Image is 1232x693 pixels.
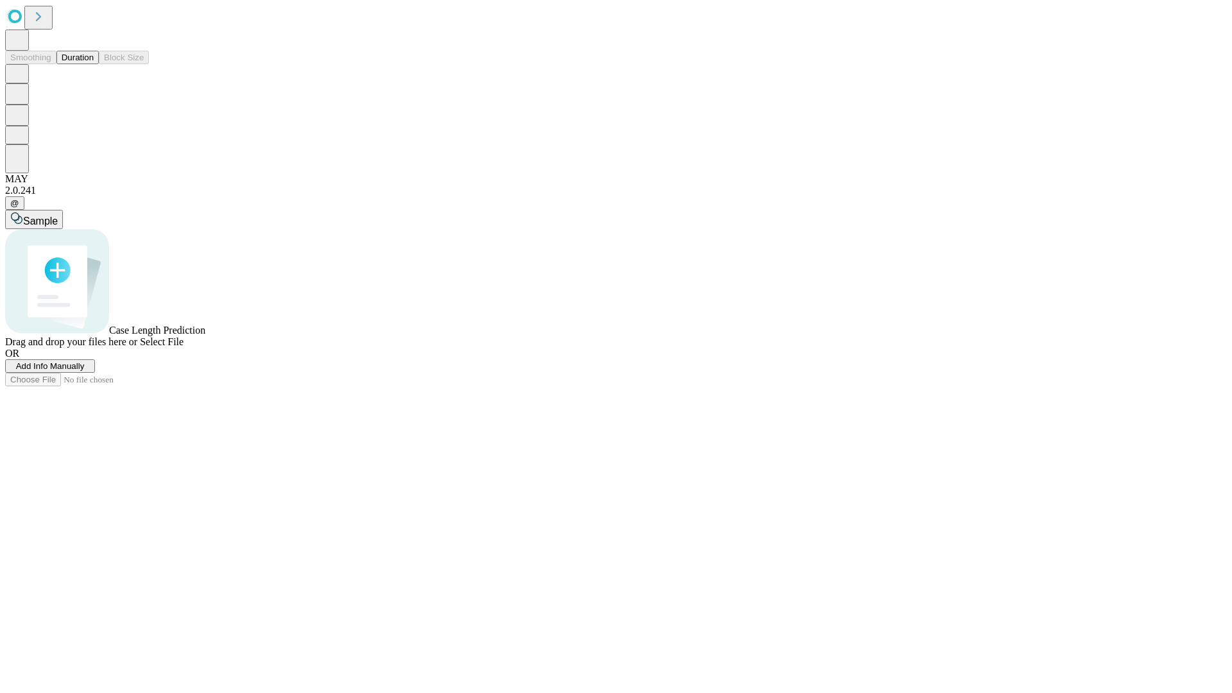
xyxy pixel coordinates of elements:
[56,51,99,64] button: Duration
[109,325,205,336] span: Case Length Prediction
[5,359,95,373] button: Add Info Manually
[16,361,85,371] span: Add Info Manually
[23,216,58,227] span: Sample
[140,336,184,347] span: Select File
[5,51,56,64] button: Smoothing
[5,210,63,229] button: Sample
[5,173,1227,185] div: MAY
[10,198,19,208] span: @
[5,348,19,359] span: OR
[5,196,24,210] button: @
[99,51,149,64] button: Block Size
[5,185,1227,196] div: 2.0.241
[5,336,137,347] span: Drag and drop your files here or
